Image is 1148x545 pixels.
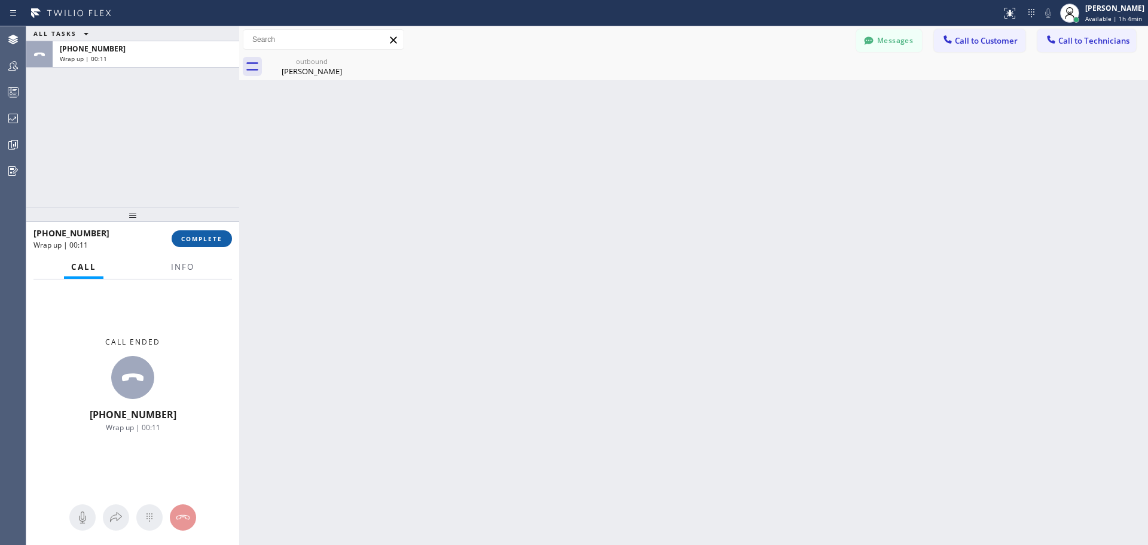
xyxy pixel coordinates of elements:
div: [PERSON_NAME] [1085,3,1144,13]
button: Call to Customer [934,29,1025,52]
span: Wrap up | 00:11 [33,240,88,250]
button: Open dialpad [136,504,163,531]
span: ALL TASKS [33,29,77,38]
span: COMPLETE [181,235,222,243]
span: Call ended [105,337,160,347]
span: Wrap up | 00:11 [106,422,160,433]
div: outbound [267,57,357,66]
span: Wrap up | 00:11 [60,54,107,63]
div: [PERSON_NAME] [267,66,357,77]
span: [PHONE_NUMBER] [33,227,109,239]
span: Call to Customer [955,35,1018,46]
input: Search [243,30,404,49]
button: Messages [856,29,922,52]
button: Mute [69,504,96,531]
button: Mute [1040,5,1057,22]
span: Call to Technicians [1058,35,1129,46]
span: Available | 1h 4min [1085,14,1142,23]
span: [PHONE_NUMBER] [90,408,176,421]
button: ALL TASKS [26,26,100,41]
div: Greg Walter [267,53,357,80]
button: Call [64,255,103,279]
span: Info [171,261,194,272]
button: Hang up [170,504,196,531]
button: Open directory [103,504,129,531]
span: [PHONE_NUMBER] [60,44,126,54]
span: Call [71,261,96,272]
button: COMPLETE [172,230,232,247]
button: Call to Technicians [1037,29,1136,52]
button: Info [164,255,201,279]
